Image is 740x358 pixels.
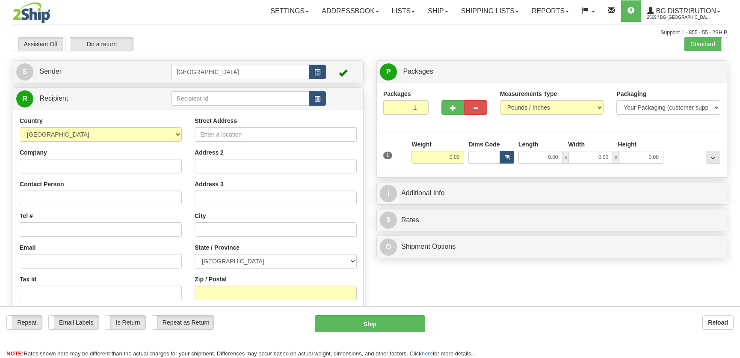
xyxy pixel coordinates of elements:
[65,37,133,51] label: Do a return
[16,63,171,81] a: S Sender
[708,319,728,326] b: Reload
[383,89,411,98] label: Packages
[618,140,637,149] label: Height
[706,151,720,164] div: ...
[195,180,224,188] label: Address 3
[684,37,727,51] label: Standard
[171,91,309,106] input: Recipient Id
[195,148,224,157] label: Address 2
[195,212,206,220] label: City
[315,315,425,332] button: Ship
[195,127,357,142] input: Enter a location
[380,63,724,81] a: P Packages
[13,2,50,24] img: logo2569.jpg
[16,63,33,81] span: S
[20,243,36,252] label: Email
[403,68,433,75] span: Packages
[518,140,539,149] label: Length
[613,151,619,164] span: x
[468,140,500,149] label: Dims Code
[6,350,24,357] span: NOTE:
[563,151,569,164] span: x
[105,316,145,329] label: Is Return
[383,152,392,159] span: 1
[16,90,154,107] a: R Recipient
[195,116,237,125] label: Street Address
[568,140,585,149] label: Width
[421,0,454,22] a: Ship
[380,212,397,229] span: $
[13,37,63,51] label: Assistant Off
[20,116,43,125] label: Country
[422,350,433,357] a: here
[720,135,739,223] iframe: chat widget
[49,316,99,329] label: Email Labels
[654,7,716,15] span: BG Distribution
[20,180,64,188] label: Contact Person
[20,275,36,283] label: Tax Id
[20,148,47,157] label: Company
[500,89,557,98] label: Measurements Type
[7,316,42,329] label: Repeat
[641,0,727,22] a: BG Distribution 2569 / BG [GEOGRAPHIC_DATA] (PRINCIPAL)
[380,238,724,256] a: OShipment Options
[385,0,421,22] a: Lists
[380,63,397,81] span: P
[264,0,315,22] a: Settings
[315,0,385,22] a: Addressbook
[647,13,711,22] span: 2569 / BG [GEOGRAPHIC_DATA] (PRINCIPAL)
[525,0,575,22] a: Reports
[195,243,240,252] label: State / Province
[39,95,68,102] span: Recipient
[152,316,213,329] label: Repeat as Return
[20,212,33,220] label: Tel #
[380,185,724,202] a: IAdditional Info
[380,212,724,229] a: $Rates
[616,89,646,98] label: Packaging
[39,68,62,75] span: Sender
[411,140,431,149] label: Weight
[380,185,397,202] span: I
[13,29,727,36] div: Support: 1 - 855 - 55 - 2SHIP
[171,65,309,79] input: Sender Id
[195,275,227,283] label: Zip / Postal
[702,315,734,330] button: Reload
[380,239,397,256] span: O
[16,90,33,107] span: R
[455,0,525,22] a: Shipping lists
